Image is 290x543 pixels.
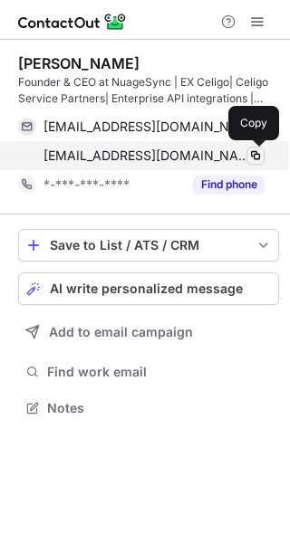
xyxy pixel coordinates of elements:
[47,364,272,380] span: Find work email
[18,229,279,262] button: save-profile-one-click
[18,359,279,385] button: Find work email
[18,11,127,33] img: ContactOut v5.3.10
[18,316,279,348] button: Add to email campaign
[50,238,247,252] div: Save to List / ATS / CRM
[18,395,279,421] button: Notes
[18,54,140,72] div: [PERSON_NAME]
[47,400,272,416] span: Notes
[43,148,251,164] span: [EMAIL_ADDRESS][DOMAIN_NAME]
[43,119,251,135] span: [EMAIL_ADDRESS][DOMAIN_NAME]
[18,74,279,107] div: Founder & CEO at NuageSync | EX Celigo| Celigo Service Partners| Enterprise API integrations | iP...
[193,176,265,194] button: Reveal Button
[50,281,243,296] span: AI write personalized message
[49,325,193,339] span: Add to email campaign
[18,272,279,305] button: AI write personalized message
